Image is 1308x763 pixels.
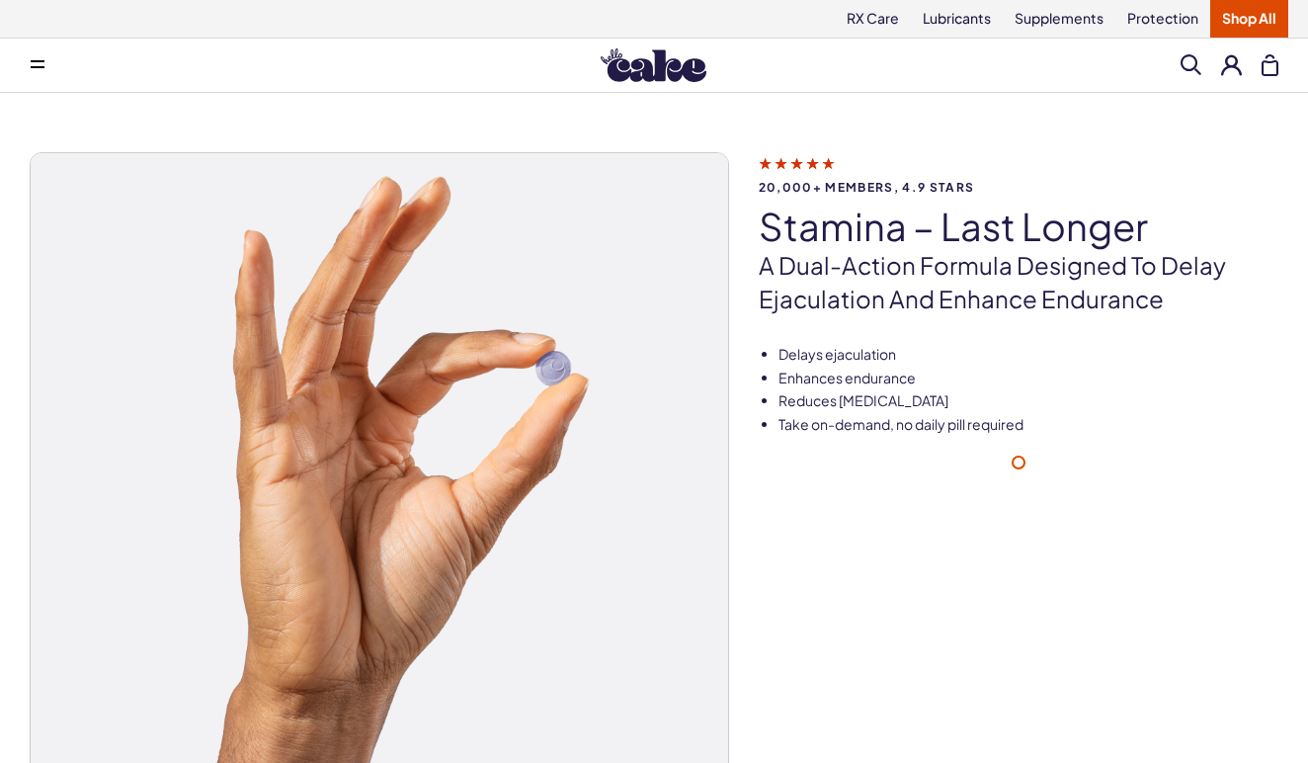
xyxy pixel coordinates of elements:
[778,369,1278,388] li: Enhances endurance
[759,181,1278,194] span: 20,000+ members, 4.9 stars
[759,154,1278,194] a: 20,000+ members, 4.9 stars
[759,206,1278,247] h1: Stamina – Last Longer
[778,345,1278,365] li: Delays ejaculation
[778,415,1278,435] li: Take on-demand, no daily pill required
[759,249,1278,315] p: A dual-action formula designed to delay ejaculation and enhance endurance
[601,48,706,82] img: Hello Cake
[778,391,1278,411] li: Reduces [MEDICAL_DATA]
